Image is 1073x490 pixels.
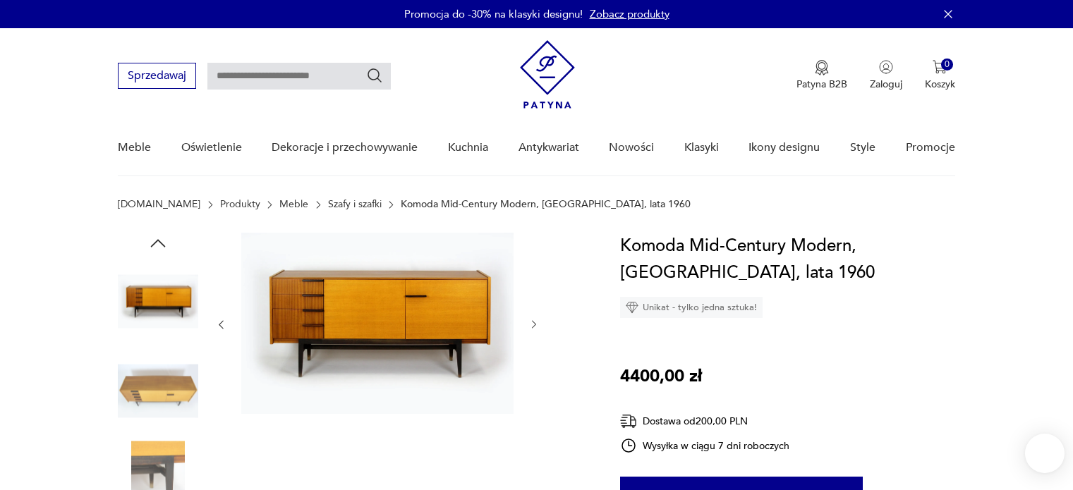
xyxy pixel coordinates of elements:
img: Ikona dostawy [620,412,637,430]
div: 0 [941,59,953,71]
a: Ikony designu [748,121,820,175]
img: Ikona medalu [815,60,829,75]
a: [DOMAIN_NAME] [118,199,200,210]
button: Sprzedawaj [118,63,196,89]
a: Kuchnia [448,121,488,175]
a: Style [850,121,875,175]
button: Patyna B2B [796,60,847,91]
img: Ikona koszyka [933,60,947,74]
img: Patyna - sklep z meblami i dekoracjami vintage [520,40,575,109]
img: Zdjęcie produktu Komoda Mid-Century Modern, Czechy, lata 1960 [241,233,514,414]
button: Szukaj [366,67,383,84]
a: Zobacz produkty [590,7,669,21]
button: Zaloguj [870,60,902,91]
p: 4400,00 zł [620,363,702,390]
button: 0Koszyk [925,60,955,91]
a: Szafy i szafki [328,199,382,210]
a: Promocje [906,121,955,175]
p: Koszyk [925,78,955,91]
img: Ikonka użytkownika [879,60,893,74]
a: Oświetlenie [181,121,242,175]
img: Zdjęcie produktu Komoda Mid-Century Modern, Czechy, lata 1960 [118,261,198,341]
img: Zdjęcie produktu Komoda Mid-Century Modern, Czechy, lata 1960 [118,351,198,431]
div: Dostawa od 200,00 PLN [620,412,789,430]
div: Wysyłka w ciągu 7 dni roboczych [620,437,789,454]
a: Meble [279,199,308,210]
a: Dekoracje i przechowywanie [272,121,418,175]
p: Promocja do -30% na klasyki designu! [404,7,583,21]
div: Unikat - tylko jedna sztuka! [620,297,763,318]
p: Patyna B2B [796,78,847,91]
h1: Komoda Mid-Century Modern, [GEOGRAPHIC_DATA], lata 1960 [620,233,955,286]
a: Meble [118,121,151,175]
a: Nowości [609,121,654,175]
a: Ikona medaluPatyna B2B [796,60,847,91]
a: Sprzedawaj [118,72,196,82]
p: Zaloguj [870,78,902,91]
p: Komoda Mid-Century Modern, [GEOGRAPHIC_DATA], lata 1960 [401,199,691,210]
a: Klasyki [684,121,719,175]
img: Ikona diamentu [626,301,638,314]
a: Produkty [220,199,260,210]
a: Antykwariat [519,121,579,175]
iframe: Smartsupp widget button [1025,434,1065,473]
